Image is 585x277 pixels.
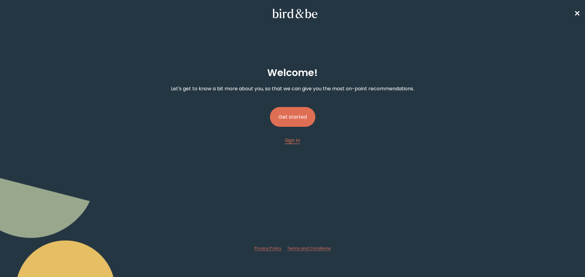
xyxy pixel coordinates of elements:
[171,85,414,92] p: Let's get to know a bit more about you, so that we can give you the most on-point recommendations.
[270,107,315,127] button: Get started
[287,246,331,251] a: Terms and Conditions
[574,8,580,19] a: ✕
[287,246,331,251] span: Terms and Conditions
[267,65,318,80] h2: Welcome !
[254,246,281,251] span: Privacy Policy
[285,137,300,144] a: Sign In
[574,9,580,19] span: ✕
[270,97,315,137] a: Get started
[254,246,281,251] a: Privacy Policy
